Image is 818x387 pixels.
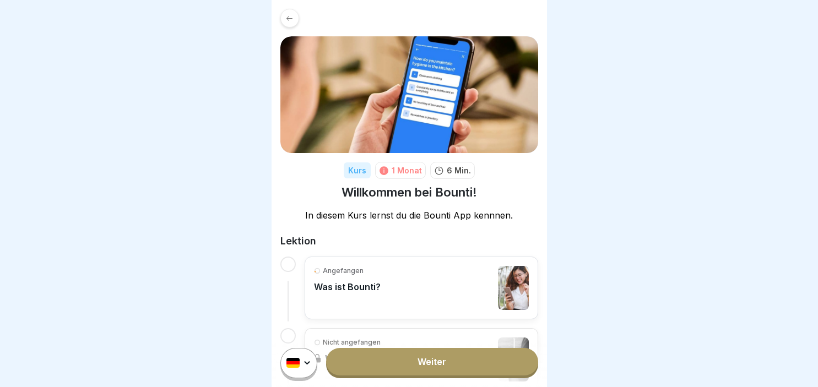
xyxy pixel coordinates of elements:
div: Kurs [344,162,371,178]
img: de.svg [286,358,300,368]
p: 6 Min. [447,165,471,176]
a: Weiter [326,348,538,375]
p: Was ist Bounti? [314,281,381,292]
a: AngefangenWas ist Bounti? [314,266,529,310]
img: cljrty16a013ueu01ep0uwpyx.jpg [498,266,529,310]
img: xh3bnih80d1pxcetv9zsuevg.png [280,36,538,153]
p: In diesem Kurs lernst du die Bounti App kennnen. [280,209,538,221]
div: 1 Monat [392,165,422,176]
h1: Willkommen bei Bounti! [342,184,477,200]
p: Angefangen [323,266,364,276]
h2: Lektion [280,235,538,248]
